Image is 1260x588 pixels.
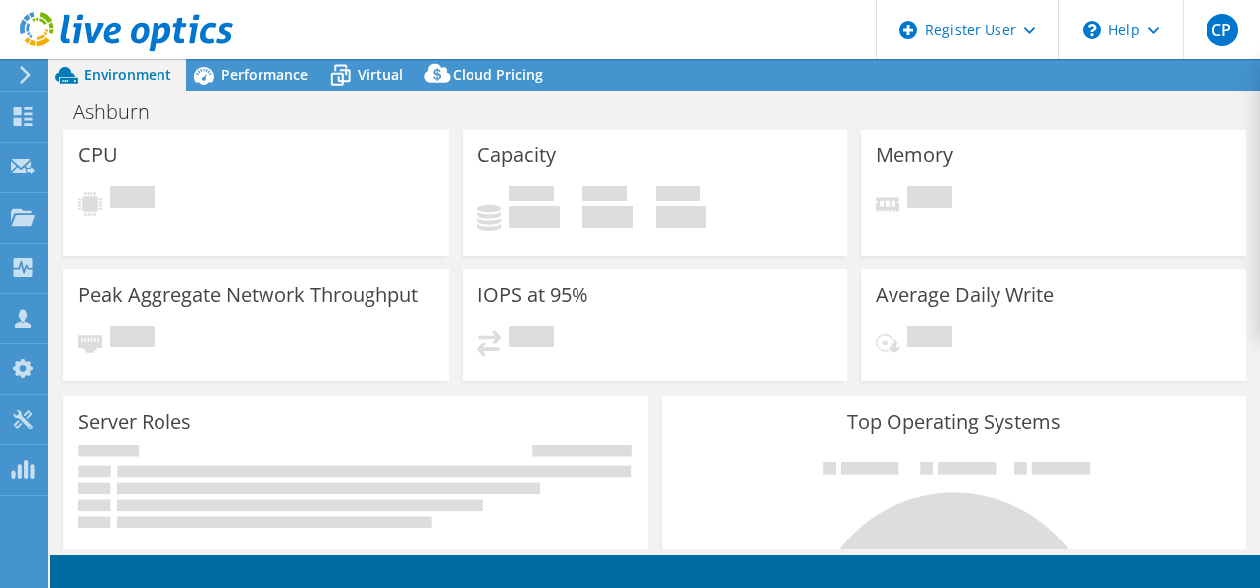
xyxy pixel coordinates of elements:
[110,326,155,352] span: Pending
[358,65,403,84] span: Virtual
[677,411,1231,433] h3: Top Operating Systems
[78,411,191,433] h3: Server Roles
[477,284,588,306] h3: IOPS at 95%
[656,186,700,206] span: Total
[876,284,1054,306] h3: Average Daily Write
[64,101,180,123] h1: Ashburn
[84,65,171,84] span: Environment
[876,145,953,166] h3: Memory
[509,326,554,352] span: Pending
[509,186,554,206] span: Used
[453,65,543,84] span: Cloud Pricing
[78,145,118,166] h3: CPU
[656,206,706,228] h4: 0 GiB
[907,186,952,213] span: Pending
[509,206,560,228] h4: 0 GiB
[78,284,418,306] h3: Peak Aggregate Network Throughput
[582,206,633,228] h4: 0 GiB
[1083,21,1101,39] svg: \n
[477,145,556,166] h3: Capacity
[110,186,155,213] span: Pending
[1207,14,1238,46] span: CP
[221,65,308,84] span: Performance
[907,326,952,352] span: Pending
[582,186,627,206] span: Free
